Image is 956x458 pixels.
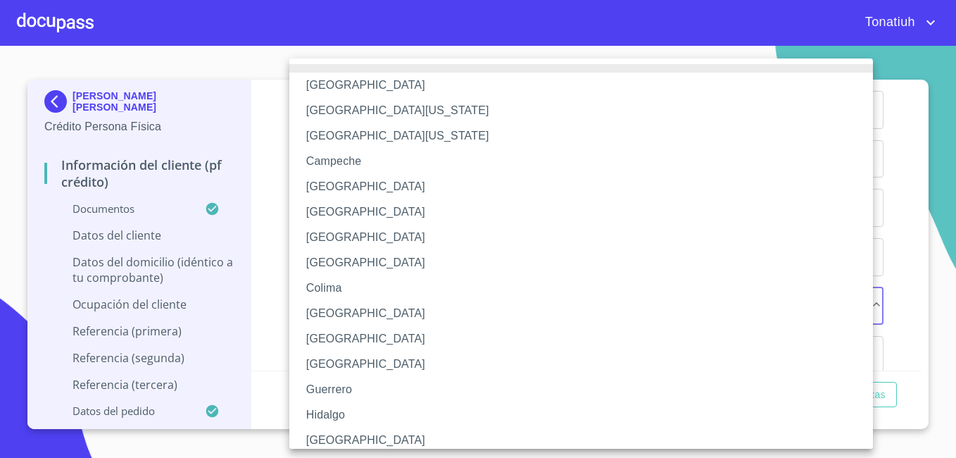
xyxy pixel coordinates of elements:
li: [GEOGRAPHIC_DATA][US_STATE] [289,123,883,149]
li: Hidalgo [289,402,883,428]
li: [GEOGRAPHIC_DATA] [289,174,883,199]
li: [GEOGRAPHIC_DATA] [289,73,883,98]
li: [GEOGRAPHIC_DATA][US_STATE] [289,98,883,123]
li: [GEOGRAPHIC_DATA] [289,250,883,276]
li: Colima [289,276,883,301]
li: Guerrero [289,377,883,402]
li: [GEOGRAPHIC_DATA] [289,225,883,250]
li: [GEOGRAPHIC_DATA] [289,352,883,377]
li: [GEOGRAPHIC_DATA] [289,326,883,352]
li: [GEOGRAPHIC_DATA] [289,428,883,453]
li: [GEOGRAPHIC_DATA] [289,199,883,225]
li: Campeche [289,149,883,174]
li: [GEOGRAPHIC_DATA] [289,301,883,326]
